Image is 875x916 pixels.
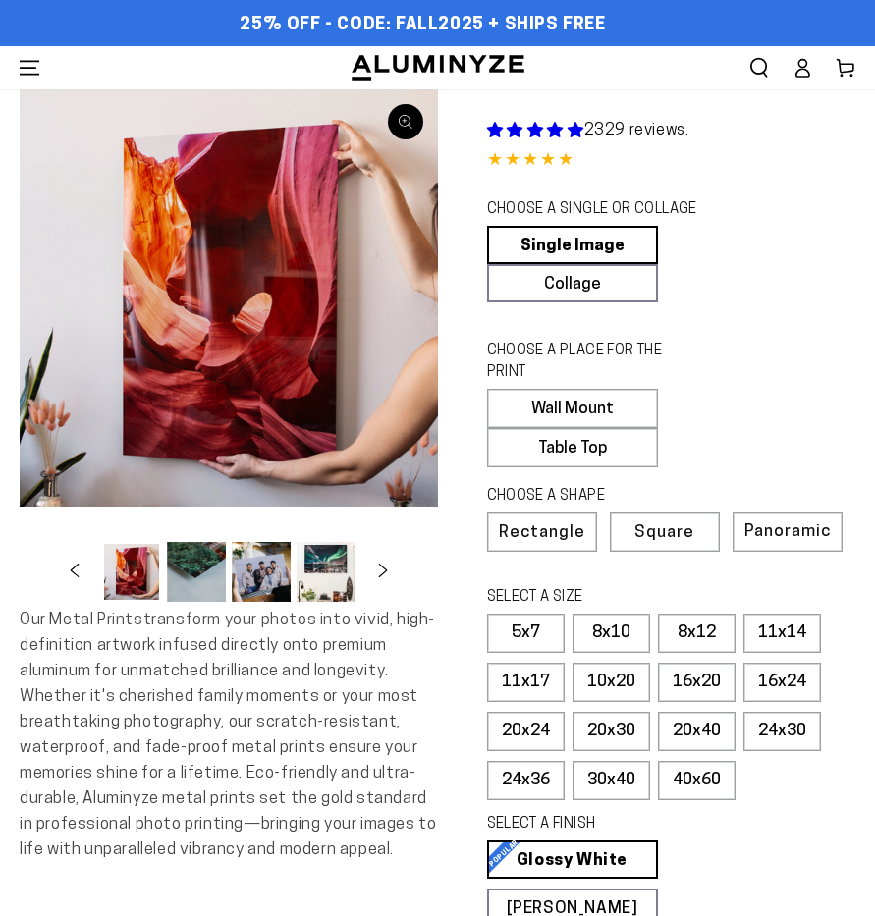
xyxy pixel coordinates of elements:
label: 30x40 [573,761,650,800]
label: 24x30 [743,712,821,751]
button: Slide left [53,551,96,594]
label: 40x60 [658,761,736,800]
label: Table Top [487,428,658,467]
a: Single Image [487,226,658,264]
span: Panoramic [744,523,831,540]
label: 20x40 [658,712,736,751]
label: 5x7 [487,614,565,653]
label: 24x36 [487,761,565,800]
span: Our Metal Prints transform your photos into vivid, high-definition artwork infused directly onto ... [20,612,436,858]
label: 16x24 [743,663,821,702]
span: Rectangle [499,524,585,541]
button: Slide right [361,551,405,594]
span: 25% OFF - Code: FALL2025 + Ships Free [240,15,605,36]
label: 11x17 [487,663,565,702]
button: Load image 3 in gallery view [232,542,291,602]
img: Aluminyze [350,53,526,82]
legend: SELECT A SIZE [487,587,701,609]
a: Collage [487,264,658,302]
span: Square [634,524,694,541]
label: 10x20 [573,663,650,702]
label: 11x14 [743,614,821,653]
label: 20x24 [487,712,565,751]
button: Load image 2 in gallery view [167,542,226,602]
label: 16x20 [658,663,736,702]
label: Wall Mount [487,389,658,428]
button: Load image 1 in gallery view [102,542,161,602]
legend: CHOOSE A SINGLE OR COLLAGE [487,199,701,221]
button: Load image 4 in gallery view [297,542,355,602]
summary: Menu [8,46,51,89]
legend: CHOOSE A SHAPE [487,486,701,508]
label: 20x30 [573,712,650,751]
label: 8x12 [658,614,736,653]
a: Glossy White [487,840,658,879]
legend: CHOOSE A PLACE FOR THE PRINT [487,341,701,384]
media-gallery: Gallery Viewer [20,89,438,609]
label: 8x10 [573,614,650,653]
legend: SELECT A FINISH [487,814,701,835]
div: 4.85 out of 5.0 stars [487,147,856,176]
summary: Search our site [738,46,781,89]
